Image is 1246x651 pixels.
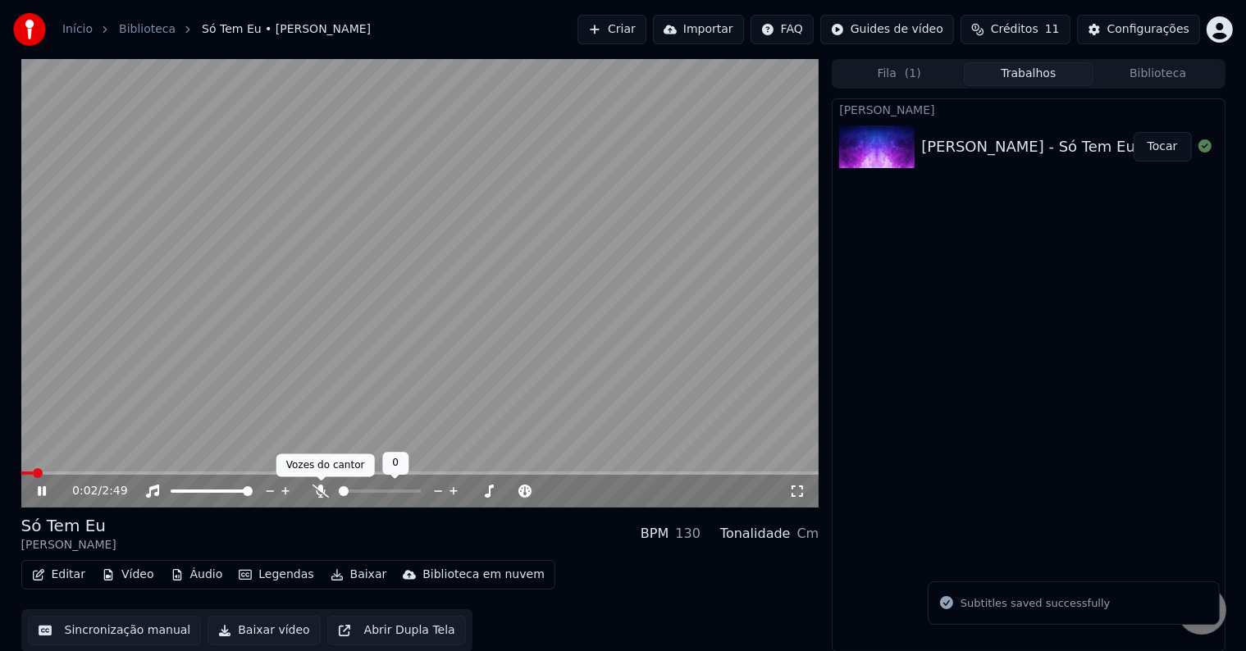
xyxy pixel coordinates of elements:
button: Fila [834,62,964,86]
button: Criar [577,15,646,44]
button: Biblioteca [1093,62,1223,86]
button: Baixar vídeo [208,616,320,645]
span: 11 [1045,21,1060,38]
div: Subtitles saved successfully [961,595,1110,612]
button: Áudio [164,563,230,586]
div: / [72,483,112,499]
div: Cm [797,524,819,544]
div: Só Tem Eu [21,514,116,537]
button: Vídeo [95,563,161,586]
div: Biblioteca em nuvem [422,567,545,583]
button: Abrir Dupla Tela [327,616,466,645]
div: [PERSON_NAME] [833,99,1224,119]
div: [PERSON_NAME] [21,537,116,553]
div: Tonalidade [720,524,791,544]
span: 0:02 [72,483,98,499]
button: Legendas [232,563,320,586]
button: Importar [653,15,744,44]
button: Editar [25,563,92,586]
div: Vozes do cantor [276,454,375,477]
div: 130 [675,524,701,544]
nav: breadcrumb [62,21,371,38]
a: Início [62,21,93,38]
button: Guides de vídeo [820,15,954,44]
div: Configurações [1107,21,1189,38]
img: youka [13,13,46,46]
button: Sincronização manual [28,616,202,645]
button: FAQ [751,15,814,44]
button: Tocar [1134,132,1192,162]
button: Configurações [1077,15,1200,44]
div: 0 [382,452,408,475]
span: Créditos [991,21,1038,38]
a: Biblioteca [119,21,176,38]
button: Créditos11 [961,15,1070,44]
button: Trabalhos [964,62,1093,86]
span: ( 1 ) [905,66,921,82]
div: BPM [641,524,669,544]
span: 2:49 [102,483,127,499]
button: Baixar [324,563,394,586]
span: Só Tem Eu • [PERSON_NAME] [202,21,371,38]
